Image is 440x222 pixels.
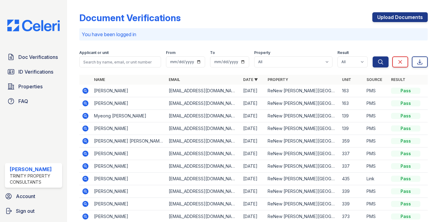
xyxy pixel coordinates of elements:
[92,198,166,210] td: [PERSON_NAME]
[166,97,241,110] td: [EMAIL_ADDRESS][DOMAIN_NAME]
[241,97,265,110] td: [DATE]
[5,66,62,78] a: ID Verifications
[340,185,364,198] td: 339
[5,95,62,107] a: FAQ
[79,12,181,23] div: Document Verifications
[364,147,389,160] td: PMS
[364,173,389,185] td: Link
[169,77,180,82] a: Email
[340,160,364,173] td: 337
[16,207,35,215] span: Sign out
[391,138,420,144] div: Pass
[391,213,420,220] div: Pass
[241,198,265,210] td: [DATE]
[94,77,105,82] a: Name
[166,173,241,185] td: [EMAIL_ADDRESS][DOMAIN_NAME]
[364,185,389,198] td: PMS
[92,97,166,110] td: [PERSON_NAME]
[342,77,351,82] a: Unit
[364,110,389,122] td: PMS
[2,190,65,202] a: Account
[92,122,166,135] td: [PERSON_NAME]
[391,188,420,194] div: Pass
[79,56,161,67] input: Search by name, email, or unit number
[166,135,241,147] td: [EMAIL_ADDRESS][DOMAIN_NAME]
[391,151,420,157] div: Pass
[18,98,28,105] span: FAQ
[364,97,389,110] td: PMS
[92,85,166,97] td: [PERSON_NAME]
[340,110,364,122] td: 139
[364,135,389,147] td: PMS
[2,205,65,217] a: Sign out
[166,160,241,173] td: [EMAIL_ADDRESS][DOMAIN_NAME]
[2,20,65,31] img: CE_Logo_Blue-a8612792a0a2168367f1c8372b55b34899dd931a85d93a1a3d3e32e68fde9ad4.png
[372,12,428,22] a: Upload Documents
[92,147,166,160] td: [PERSON_NAME]
[364,85,389,97] td: PMS
[18,53,58,61] span: Doc Verifications
[265,135,340,147] td: ReNew [PERSON_NAME][GEOGRAPHIC_DATA]
[5,80,62,93] a: Properties
[5,51,62,63] a: Doc Verifications
[265,160,340,173] td: ReNew [PERSON_NAME][GEOGRAPHIC_DATA]
[166,185,241,198] td: [EMAIL_ADDRESS][DOMAIN_NAME]
[268,77,288,82] a: Property
[241,160,265,173] td: [DATE]
[391,125,420,132] div: Pass
[391,100,420,106] div: Pass
[340,147,364,160] td: 337
[210,50,215,55] label: To
[391,113,420,119] div: Pass
[391,163,420,169] div: Pass
[265,185,340,198] td: ReNew [PERSON_NAME][GEOGRAPHIC_DATA]
[166,110,241,122] td: [EMAIL_ADDRESS][DOMAIN_NAME]
[340,198,364,210] td: 339
[241,173,265,185] td: [DATE]
[92,160,166,173] td: [PERSON_NAME]
[18,68,53,75] span: ID Verifications
[241,147,265,160] td: [DATE]
[391,88,420,94] div: Pass
[16,193,35,200] span: Account
[241,135,265,147] td: [DATE]
[166,122,241,135] td: [EMAIL_ADDRESS][DOMAIN_NAME]
[241,85,265,97] td: [DATE]
[265,173,340,185] td: ReNew [PERSON_NAME][GEOGRAPHIC_DATA]
[340,135,364,147] td: 359
[265,97,340,110] td: ReNew [PERSON_NAME][GEOGRAPHIC_DATA]
[265,110,340,122] td: ReNew [PERSON_NAME][GEOGRAPHIC_DATA]
[166,85,241,97] td: [EMAIL_ADDRESS][DOMAIN_NAME]
[364,122,389,135] td: PMS
[166,198,241,210] td: [EMAIL_ADDRESS][DOMAIN_NAME]
[340,122,364,135] td: 139
[265,85,340,97] td: ReNew [PERSON_NAME][GEOGRAPHIC_DATA]
[241,185,265,198] td: [DATE]
[391,176,420,182] div: Pass
[79,50,109,55] label: Applicant or unit
[92,110,166,122] td: Myeong [PERSON_NAME]
[92,135,166,147] td: [PERSON_NAME] [PERSON_NAME]
[241,122,265,135] td: [DATE]
[340,97,364,110] td: 163
[265,122,340,135] td: ReNew [PERSON_NAME][GEOGRAPHIC_DATA]
[340,173,364,185] td: 435
[92,173,166,185] td: [PERSON_NAME]
[10,166,60,173] div: [PERSON_NAME]
[166,147,241,160] td: [EMAIL_ADDRESS][DOMAIN_NAME]
[367,77,382,82] a: Source
[243,77,258,82] a: Date ▼
[364,160,389,173] td: PMS
[18,83,43,90] span: Properties
[92,185,166,198] td: [PERSON_NAME]
[82,31,425,38] p: You have been logged in
[364,198,389,210] td: PMS
[265,198,340,210] td: ReNew [PERSON_NAME][GEOGRAPHIC_DATA]
[391,201,420,207] div: Pass
[340,85,364,97] td: 163
[166,50,175,55] label: From
[254,50,270,55] label: Property
[265,147,340,160] td: ReNew [PERSON_NAME][GEOGRAPHIC_DATA]
[391,77,405,82] a: Result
